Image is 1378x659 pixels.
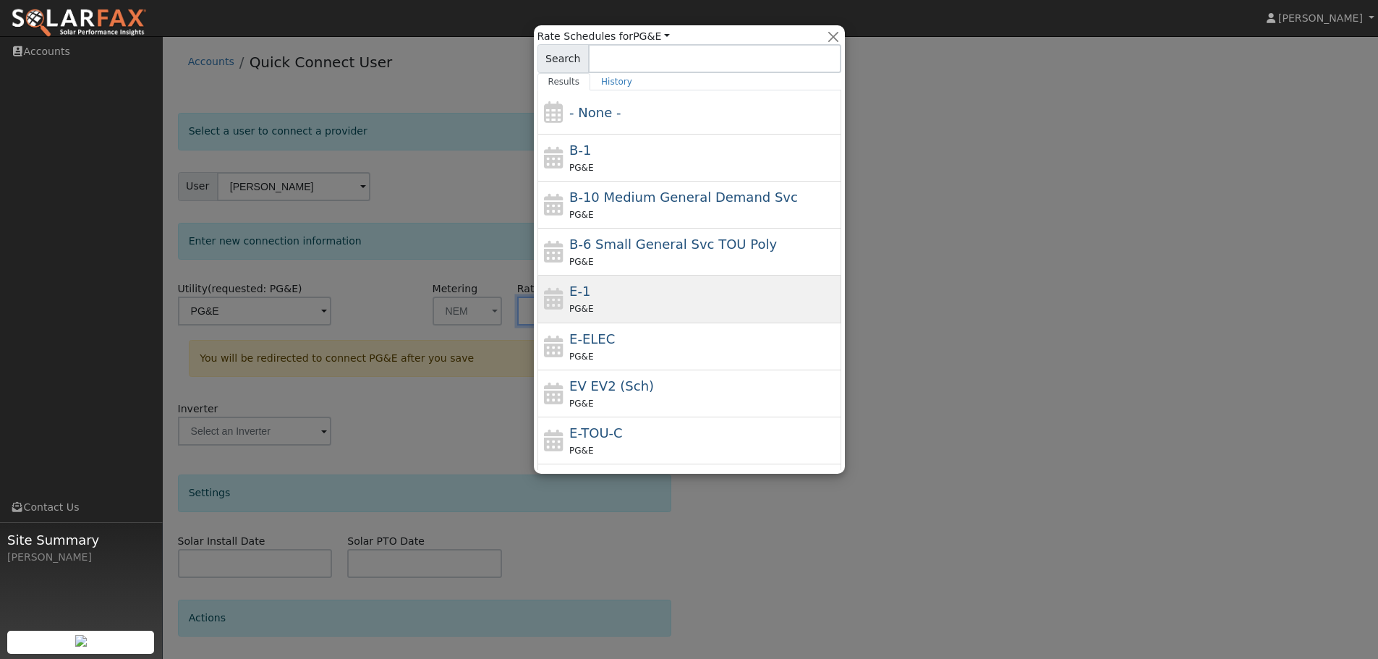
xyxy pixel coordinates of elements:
span: E-1 [569,284,590,299]
img: retrieve [75,635,87,647]
span: B-10 Medium General Demand Service (Primary Voltage) [569,190,798,205]
span: Site Summary [7,530,155,550]
span: - None - [569,105,621,120]
span: PG&E [569,352,593,362]
span: E-ELEC [569,331,615,346]
span: Electric Vehicle EV2 (Sch) [569,378,654,394]
span: B-1 [569,143,591,158]
span: Rate Schedules for [537,29,670,44]
img: SolarFax [11,8,147,38]
div: [PERSON_NAME] [7,550,155,565]
span: E-TOU-C [569,425,623,441]
span: PG&E [569,257,593,267]
a: Results [537,73,591,90]
span: PG&E [569,399,593,409]
span: PG&E [569,210,593,220]
a: History [590,73,643,90]
span: B-6 Small General Service TOU Poly Phase [569,237,777,252]
a: PG&E [633,30,670,42]
span: [PERSON_NAME] [1278,12,1363,24]
span: PG&E [569,163,593,173]
span: PG&E [569,304,593,314]
span: PG&E [569,446,593,456]
span: Search [537,44,589,73]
